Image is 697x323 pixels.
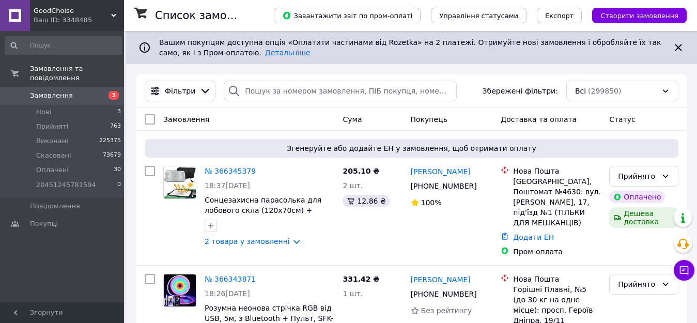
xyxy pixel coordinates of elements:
[117,107,121,117] span: 3
[545,12,574,20] span: Експорт
[513,233,554,241] a: Додати ЕН
[36,136,68,146] span: Виконані
[224,81,456,101] input: Пошук за номером замовлення, ПІБ покупця, номером телефону, Email, номером накладної
[36,122,68,131] span: Прийняті
[582,11,687,19] a: Створити замовлення
[205,289,250,298] span: 18:26[DATE]
[575,86,586,96] span: Всі
[30,219,58,228] span: Покупці
[409,179,479,193] div: [PHONE_NUMBER]
[421,198,442,207] span: 100%
[36,165,69,175] span: Оплачені
[110,122,121,131] span: 763
[163,166,196,199] a: Фото товару
[282,11,412,20] span: Завантажити звіт по пром-оплаті
[205,237,290,245] a: 2 товара у замовленні
[343,167,379,175] span: 205.10 ₴
[409,287,479,301] div: [PHONE_NUMBER]
[439,12,518,20] span: Управління статусами
[205,167,256,175] a: № 366345379
[36,180,96,190] span: 20451245781594
[618,171,657,182] div: Прийнято
[205,181,250,190] span: 18:37[DATE]
[36,107,51,117] span: Нові
[34,6,111,16] span: GoodChoise
[600,12,678,20] span: Створити замовлення
[513,247,601,257] div: Пром-оплата
[618,279,657,290] div: Прийнято
[165,86,195,96] span: Фільтри
[343,181,363,190] span: 2 шт.
[513,176,601,228] div: [GEOGRAPHIC_DATA], Поштомат №4630: вул. [PERSON_NAME], 17, під'їзд №1 (ТІЛЬКИ ДЛЯ МЕШКАНЦІВ)
[30,202,80,211] span: Повідомлення
[609,207,678,228] div: Дешева доставка
[501,115,577,124] span: Доставка та оплата
[159,38,661,57] span: Вашим покупцям доступна опція «Оплатити частинами від Rozetka» на 2 платежі. Отримуйте нові замов...
[537,8,582,23] button: Експорт
[99,136,121,146] span: 225375
[411,274,471,285] a: [PERSON_NAME]
[609,115,636,124] span: Статус
[343,289,363,298] span: 1 шт.
[411,166,471,177] a: [PERSON_NAME]
[163,115,209,124] span: Замовлення
[483,86,558,96] span: Збережені фільтри:
[343,115,362,124] span: Cума
[164,166,196,198] img: Фото товару
[513,274,601,284] div: Нова Пошта
[265,49,311,57] a: Детальніше
[149,143,674,153] span: Згенеруйте або додайте ЕН у замовлення, щоб отримати оплату
[30,64,124,83] span: Замовлення та повідомлення
[114,165,121,175] span: 30
[592,8,687,23] button: Створити замовлення
[155,9,260,22] h1: Список замовлень
[588,87,621,95] span: (299850)
[431,8,526,23] button: Управління статусами
[274,8,421,23] button: Завантажити звіт по пром-оплаті
[205,196,327,235] a: Сонцезахисна парасолька для лобового скла (120х70см) + чохол / Захисна автошторка від сонця
[674,260,694,281] button: Чат з покупцем
[117,180,121,190] span: 0
[609,191,665,203] div: Оплачено
[343,275,379,283] span: 331.42 ₴
[411,115,447,124] span: Покупець
[421,306,472,315] span: Без рейтингу
[164,274,196,306] img: Фото товару
[109,91,119,100] span: 3
[103,151,121,160] span: 73679
[34,16,124,25] div: Ваш ID: 3348485
[205,275,256,283] a: № 366343871
[343,195,390,207] div: 12.86 ₴
[5,36,122,55] input: Пошук
[513,166,601,176] div: Нова Пошта
[163,274,196,307] a: Фото товару
[30,91,73,100] span: Замовлення
[36,151,71,160] span: Скасовані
